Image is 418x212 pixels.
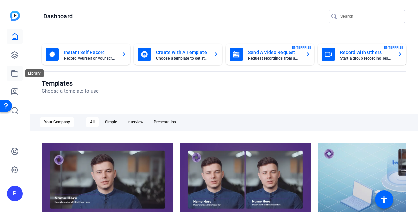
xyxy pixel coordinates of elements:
h1: Dashboard [43,13,73,20]
input: Search [340,13,400,20]
mat-card-subtitle: Start a group recording session [340,56,392,60]
div: Your Company [40,117,74,127]
button: Instant Self RecordRecord yourself or your screen [42,44,130,65]
mat-card-subtitle: Choose a template to get started [156,56,208,60]
mat-card-title: Instant Self Record [64,48,116,56]
div: Interview [124,117,147,127]
p: Choose a template to use [42,87,99,95]
div: Library [25,69,44,77]
mat-card-subtitle: Request recordings from anyone, anywhere [248,56,300,60]
div: Simple [101,117,121,127]
button: Record With OthersStart a group recording sessionENTERPRISE [318,44,406,65]
mat-card-title: Create With A Template [156,48,208,56]
mat-card-title: Send A Video Request [248,48,300,56]
button: Create With A TemplateChoose a template to get started [134,44,222,65]
button: Send A Video RequestRequest recordings from anyone, anywhereENTERPRISE [226,44,314,65]
mat-card-subtitle: Record yourself or your screen [64,56,116,60]
span: ENTERPRISE [292,45,311,50]
img: blue-gradient.svg [10,11,20,21]
h1: Templates [42,79,99,87]
mat-icon: accessibility [380,196,388,203]
div: Presentation [150,117,180,127]
div: P [7,186,23,201]
div: All [86,117,99,127]
mat-card-title: Record With Others [340,48,392,56]
span: ENTERPRISE [384,45,403,50]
